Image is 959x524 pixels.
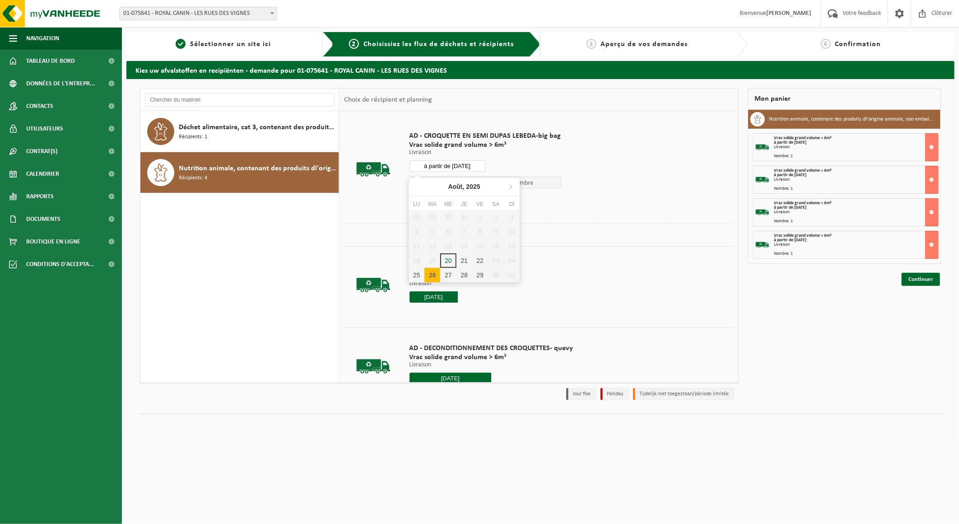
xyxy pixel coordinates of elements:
div: Nombre: 1 [774,187,939,191]
span: 01-075641 - ROYAL CANIN - LES RUES DES VIGNES [119,7,277,20]
span: Données de l'entrepr... [26,72,95,95]
div: 22 [472,253,488,268]
span: Conditions d'accepta... [26,253,94,276]
span: Choisissiez les flux de déchets et récipients [363,41,514,48]
div: Ve [472,200,488,209]
span: Sélectionner un site ici [190,41,271,48]
div: Livraison [774,210,939,215]
p: Livraison [410,150,561,156]
div: 27 [440,268,456,282]
input: Sélectionnez date [410,160,485,172]
div: Lu [409,200,424,209]
div: 28 [456,268,472,282]
div: Août, [445,179,484,194]
span: Vrac solide grand volume > 6m³ [774,201,832,206]
span: Contrat(s) [26,140,57,163]
span: 01-075641 - ROYAL CANIN - LES RUES DES VIGNES [120,7,277,20]
input: Chercher du matériel [145,93,335,107]
div: Ma [424,200,440,209]
div: Livraison [774,178,939,182]
li: Holiday [601,388,628,400]
span: Rapports [26,185,54,208]
span: 2 [349,39,359,49]
span: Nutrition animale, contenant des produits dl'origine animale, non emballé, catégorie 3 [179,163,336,174]
a: 1Sélectionner un site ici [131,39,316,50]
a: Continuer [902,273,940,286]
p: Livraison [410,281,507,287]
span: Vrac solide grand volume > 6m³ [410,353,573,362]
div: Livraison [774,243,939,247]
span: Nombre [485,177,561,188]
span: Contacts [26,95,53,117]
strong: à partir de [DATE] [774,205,807,210]
p: Livraison [410,362,573,368]
span: 3 [587,39,596,49]
div: Livraison [774,145,939,150]
span: Calendrier [26,163,59,185]
div: Sa [488,200,504,209]
li: Tijdelijk niet toegestaan/période limitée [633,388,734,400]
span: Récipients: 1 [179,133,207,141]
span: Vrac solide grand volume > 6m³ [774,136,832,140]
strong: à partir de [DATE] [774,238,807,243]
span: AD - CROQUETTE EN SEMI DUPAS LEBEDA-big bag [410,131,561,140]
span: Vrac solide grand volume > 6m³ [774,233,832,238]
span: Utilisateurs [26,117,63,140]
strong: [PERSON_NAME] [766,10,811,17]
span: 1 [176,39,186,49]
strong: à partir de [DATE] [774,173,807,178]
div: 25 [409,268,424,282]
div: Je [456,200,472,209]
h3: Nutrition animale, contenant des produits dl'origine animale, non emballé, catégorie 3 [769,112,934,126]
strong: à partir de [DATE] [774,140,807,145]
span: AD - DECONDITIONNEMENT DES CROQUETTES- quevy [410,344,573,353]
div: Nombre: 1 [774,252,939,256]
span: Tableau de bord [26,50,75,72]
h2: Kies uw afvalstoffen en recipiënten - demande pour 01-075641 - ROYAL CANIN - LES RUES DES VIGNES [126,61,954,79]
i: 2025 [466,183,480,190]
input: Sélectionnez date [410,291,458,303]
span: Boutique en ligne [26,230,80,253]
span: Vrac solide grand volume > 6m³ [774,168,832,173]
div: Di [504,200,520,209]
div: Me [440,200,456,209]
div: Nombre: 1 [774,154,939,159]
span: Récipients: 4 [179,174,207,182]
span: Navigation [26,27,59,50]
div: 26 [424,268,440,282]
div: 29 [472,268,488,282]
button: Nutrition animale, contenant des produits dl'origine animale, non emballé, catégorie 3 Récipients: 4 [140,152,339,193]
div: Mon panier [748,88,941,110]
div: 20 [440,253,456,268]
span: Documents [26,208,61,230]
button: Déchet alimentaire, cat 3, contenant des produits d'origine animale, emballage synthétique Récipi... [140,111,339,152]
span: 4 [821,39,831,49]
span: Déchet alimentaire, cat 3, contenant des produits d'origine animale, emballage synthétique [179,122,336,133]
span: Aperçu de vos demandes [601,41,688,48]
div: Choix de récipient et planning [340,89,437,111]
span: Vrac solide grand volume > 6m³ [410,140,561,150]
div: 21 [456,253,472,268]
div: Nombre: 1 [774,219,939,224]
span: Confirmation [835,41,881,48]
input: Sélectionnez date [410,373,492,384]
li: Jour fixe [566,388,596,400]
